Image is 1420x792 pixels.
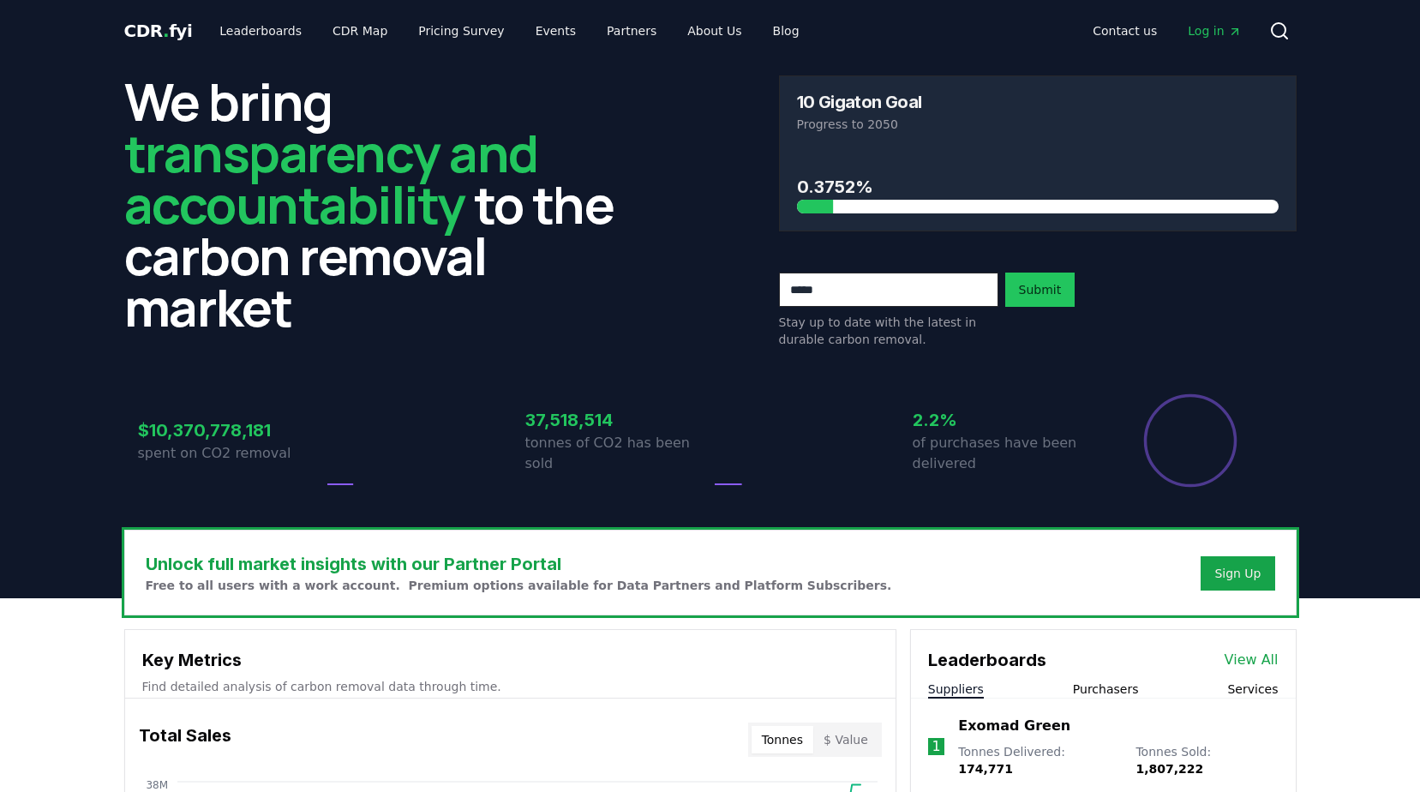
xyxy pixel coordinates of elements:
h3: 37,518,514 [525,407,710,433]
a: Leaderboards [206,15,315,46]
span: CDR fyi [124,21,193,41]
a: Events [522,15,590,46]
h3: 2.2% [913,407,1098,433]
h3: 10 Gigaton Goal [797,93,922,111]
p: 1 [932,736,940,757]
p: Free to all users with a work account. Premium options available for Data Partners and Platform S... [146,577,892,594]
h3: Unlock full market insights with our Partner Portal [146,551,892,577]
button: $ Value [813,726,878,753]
p: tonnes of CO2 has been sold [525,433,710,474]
nav: Main [206,15,812,46]
h3: Leaderboards [928,647,1046,673]
a: Partners [593,15,670,46]
button: Services [1227,681,1278,698]
h3: Key Metrics [142,647,878,673]
a: Blog [759,15,813,46]
span: Log in [1188,22,1241,39]
a: View All [1225,650,1279,670]
button: Suppliers [928,681,984,698]
p: spent on CO2 removal [138,443,323,464]
span: . [163,21,169,41]
span: 174,771 [958,762,1013,776]
p: Progress to 2050 [797,116,1279,133]
button: Purchasers [1073,681,1139,698]
p: Tonnes Delivered : [958,743,1118,777]
a: About Us [674,15,755,46]
a: Contact us [1079,15,1171,46]
p: of purchases have been delivered [913,433,1098,474]
p: Tonnes Sold : [1135,743,1278,777]
a: Log in [1174,15,1255,46]
h3: $10,370,778,181 [138,417,323,443]
span: transparency and accountability [124,117,538,239]
button: Tonnes [752,726,813,753]
a: Pricing Survey [404,15,518,46]
tspan: 38M [146,779,168,791]
button: Sign Up [1201,556,1274,591]
nav: Main [1079,15,1255,46]
h3: 0.3752% [797,174,1279,200]
h2: We bring to the carbon removal market [124,75,642,333]
a: CDR Map [319,15,401,46]
a: CDR.fyi [124,19,193,43]
a: Sign Up [1214,565,1261,582]
div: Percentage of sales delivered [1142,393,1238,489]
p: Stay up to date with the latest in durable carbon removal. [779,314,998,348]
h3: Total Sales [139,723,231,757]
a: Exomad Green [958,716,1070,736]
span: 1,807,222 [1135,762,1203,776]
button: Submit [1005,273,1075,307]
p: Find detailed analysis of carbon removal data through time. [142,678,878,695]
